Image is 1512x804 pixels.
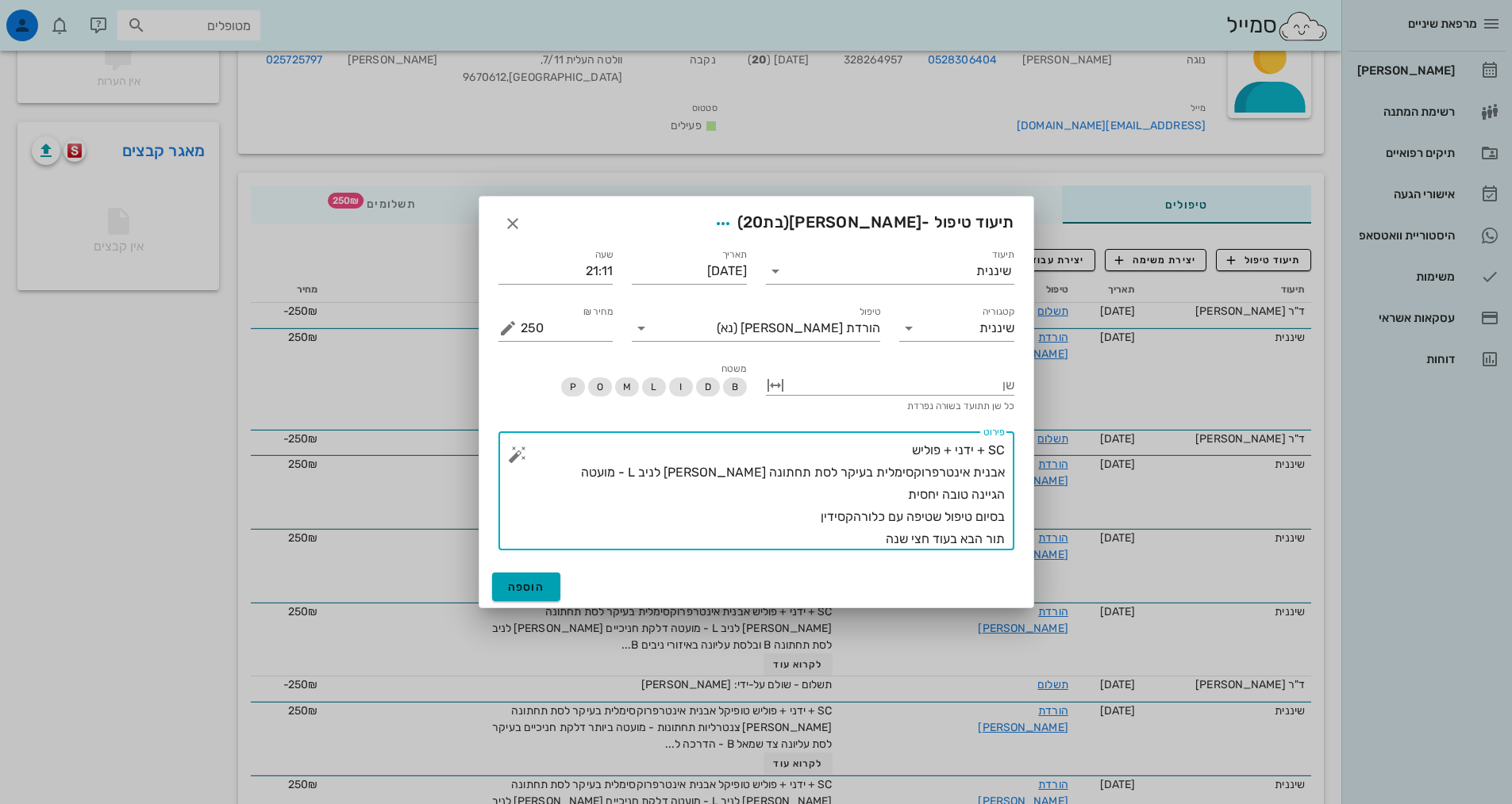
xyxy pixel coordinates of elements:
[704,377,710,396] span: D
[717,321,737,335] span: (נא)
[789,212,921,232] span: [PERSON_NAME]
[492,572,561,601] button: הוספה
[498,319,517,338] button: מחיר ₪ appended action
[569,377,575,396] span: P
[595,249,614,261] label: שעה
[743,212,764,232] span: 20
[992,249,1014,261] label: תיעוד
[766,401,1014,411] div: כל שן תתועד בשורה נפרדת
[721,363,746,374] span: משטח
[651,377,656,396] span: L
[679,377,682,396] span: I
[976,264,1011,278] div: שיננית
[622,377,630,396] span: M
[741,321,880,335] span: הורדת [PERSON_NAME]
[583,306,614,318] label: מחיר ₪
[983,427,1005,438] label: פירוט
[737,212,790,232] span: (בת )
[596,377,602,396] span: O
[721,249,747,261] label: תאריך
[982,306,1014,318] label: קטגוריה
[731,377,737,396] span: B
[766,258,1014,284] div: תיעודשיננית
[508,580,545,594] span: הוספה
[709,209,1014,238] span: תיעוד טיפול -
[860,306,880,318] label: טיפול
